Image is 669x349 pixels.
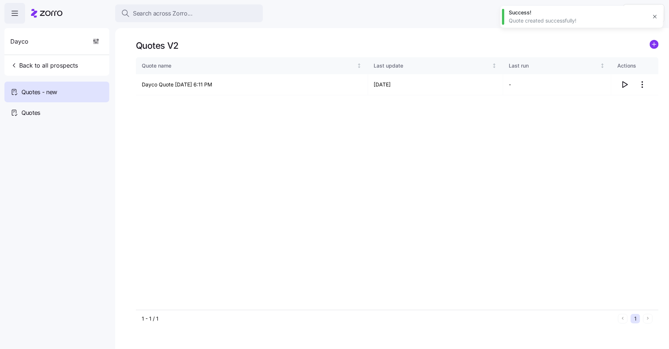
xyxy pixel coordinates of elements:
[600,63,605,68] div: Not sorted
[650,40,659,49] svg: add icon
[10,61,78,70] span: Back to all prospects
[503,74,611,95] td: -
[643,314,653,324] button: Next page
[357,63,362,68] div: Not sorted
[136,74,368,95] td: Dayco Quote [DATE] 6:11 PM
[136,40,179,51] h1: Quotes V2
[374,62,491,70] div: Last update
[7,58,81,73] button: Back to all prospects
[4,82,109,102] a: Quotes - new
[368,74,503,95] td: [DATE]
[509,17,647,24] div: Quote created successfully!
[4,102,109,123] a: Quotes
[133,9,193,18] span: Search across Zorro...
[617,62,653,70] div: Actions
[136,57,368,74] th: Quote nameNot sorted
[618,314,628,324] button: Previous page
[21,88,57,97] span: Quotes - new
[631,314,640,324] button: 1
[10,37,28,46] span: Dayco
[368,57,503,74] th: Last updateNot sorted
[142,315,615,322] div: 1 - 1 / 1
[503,57,611,74] th: Last runNot sorted
[492,63,497,68] div: Not sorted
[509,62,599,70] div: Last run
[21,108,40,117] span: Quotes
[115,4,263,22] button: Search across Zorro...
[142,62,355,70] div: Quote name
[509,9,647,16] div: Success!
[650,40,659,51] a: add icon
